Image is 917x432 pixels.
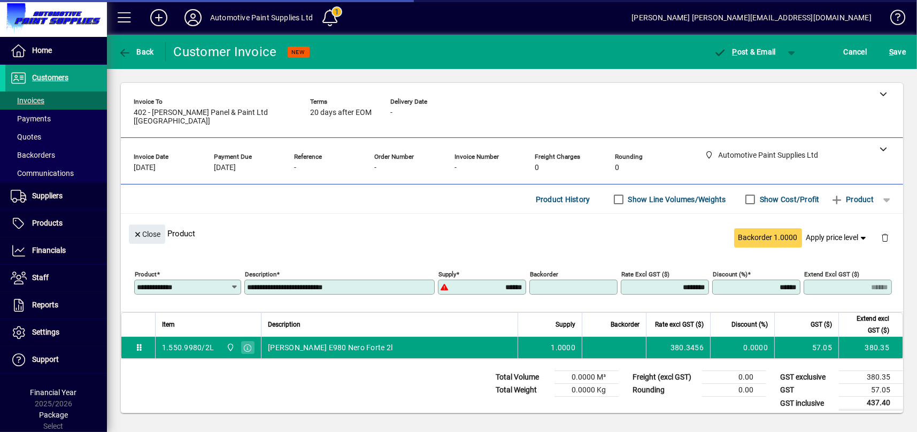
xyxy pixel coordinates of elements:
[107,42,166,61] app-page-header-button: Back
[655,319,704,330] span: Rate excl GST ($)
[872,233,898,242] app-page-header-button: Delete
[774,337,838,358] td: 57.05
[5,110,107,128] a: Payments
[390,109,392,117] span: -
[32,73,68,82] span: Customers
[115,42,157,61] button: Back
[11,96,44,105] span: Invoices
[118,48,154,56] span: Back
[806,232,868,243] span: Apply price level
[825,190,879,209] button: Product
[775,371,839,384] td: GST exclusive
[839,397,903,410] td: 437.40
[174,43,277,60] div: Customer Invoice
[551,342,576,353] span: 1.0000
[214,164,236,172] span: [DATE]
[653,342,704,353] div: 380.3456
[734,228,802,248] button: Backorder 1.0000
[11,151,55,159] span: Backorders
[162,319,175,330] span: Item
[5,146,107,164] a: Backorders
[374,164,376,172] span: -
[775,384,839,397] td: GST
[32,328,59,336] span: Settings
[162,342,214,353] div: 1.550.9980/2L
[5,210,107,237] a: Products
[882,2,904,37] a: Knowledge Base
[11,169,74,178] span: Communications
[713,271,748,278] mat-label: Discount (%)
[5,319,107,346] a: Settings
[121,214,903,253] div: Product
[5,128,107,146] a: Quotes
[39,411,68,419] span: Package
[176,8,210,27] button: Profile
[32,273,49,282] span: Staff
[133,226,161,243] span: Close
[30,388,77,397] span: Financial Year
[134,164,156,172] span: [DATE]
[802,228,873,248] button: Apply price level
[627,384,702,397] td: Rounding
[830,191,874,208] span: Product
[556,319,575,330] span: Supply
[454,164,457,172] span: -
[535,164,539,172] span: 0
[126,229,168,238] app-page-header-button: Close
[710,337,774,358] td: 0.0000
[268,342,392,353] span: [PERSON_NAME] E980 Nero Forte 2l
[5,265,107,291] a: Staff
[32,246,66,254] span: Financials
[530,271,558,278] mat-label: Backorder
[5,164,107,182] a: Communications
[845,313,889,336] span: Extend excl GST ($)
[32,46,52,55] span: Home
[841,42,870,61] button: Cancel
[804,271,859,278] mat-label: Extend excl GST ($)
[5,292,107,319] a: Reports
[210,9,313,26] div: Automotive Paint Supplies Ltd
[490,371,554,384] td: Total Volume
[839,384,903,397] td: 57.05
[702,371,766,384] td: 0.00
[702,384,766,397] td: 0.00
[611,319,639,330] span: Backorder
[32,219,63,227] span: Products
[731,319,768,330] span: Discount (%)
[872,225,898,250] button: Delete
[11,133,41,141] span: Quotes
[733,48,737,56] span: P
[627,371,702,384] td: Freight (excl GST)
[554,384,619,397] td: 0.0000 Kg
[536,191,590,208] span: Product History
[626,194,726,205] label: Show Line Volumes/Weights
[438,271,456,278] mat-label: Supply
[310,109,372,117] span: 20 days after EOM
[134,109,294,126] span: 402 - [PERSON_NAME] Panel & Paint Ltd [[GEOGRAPHIC_DATA]]
[758,194,820,205] label: Show Cost/Profit
[708,42,781,61] button: Post & Email
[738,232,798,243] span: Backorder 1.0000
[615,164,619,172] span: 0
[889,48,893,56] span: S
[839,371,903,384] td: 380.35
[32,300,58,309] span: Reports
[5,37,107,64] a: Home
[775,397,839,410] td: GST inclusive
[129,225,165,244] button: Close
[5,346,107,373] a: Support
[714,48,776,56] span: ost & Email
[268,319,300,330] span: Description
[844,43,867,60] span: Cancel
[5,237,107,264] a: Financials
[490,384,554,397] td: Total Weight
[838,337,903,358] td: 380.35
[889,43,906,60] span: ave
[887,42,908,61] button: Save
[631,9,872,26] div: [PERSON_NAME] [PERSON_NAME][EMAIL_ADDRESS][DOMAIN_NAME]
[135,271,157,278] mat-label: Product
[294,164,296,172] span: -
[11,114,51,123] span: Payments
[621,271,669,278] mat-label: Rate excl GST ($)
[554,371,619,384] td: 0.0000 M³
